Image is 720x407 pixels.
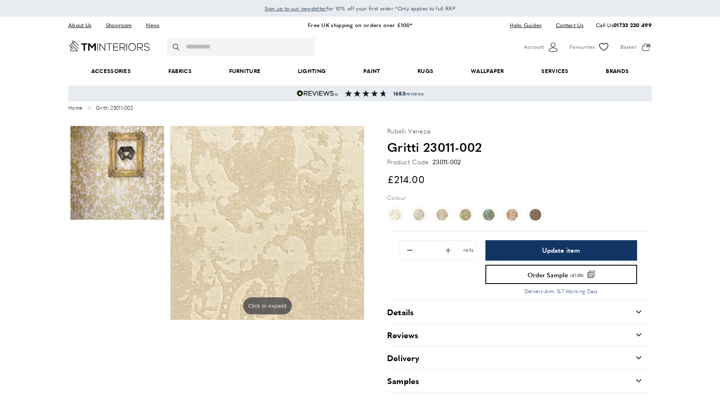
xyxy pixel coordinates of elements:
span: Accessories [72,58,150,84]
a: Free UK shipping on orders over £100* [308,21,412,29]
a: Lighting [279,58,345,84]
span: Sign up to our newsletter [265,5,327,12]
a: product photoClick to expand [170,126,364,320]
a: Gritti 23011-008 [527,206,544,223]
img: product photo [170,126,364,320]
img: product photo [70,126,164,220]
span: (£1.00) [570,273,583,277]
span: for 10% off your first order *Only applies to full RRP [265,5,455,12]
a: Brands [587,58,647,84]
div: rolls [459,246,476,254]
span: reviews [393,90,423,97]
p: Rubelli Venezia [387,126,431,136]
span: Account [524,43,544,51]
a: Help Guides [503,20,547,31]
img: Gritti 23011-001 [390,209,401,221]
span: Gritti 23011-002 [96,106,133,111]
a: Gritti 23011-007 [504,206,520,223]
span: £214.00 [387,172,425,186]
strong: Product Code [387,157,430,167]
h2: Reviews [387,329,418,341]
h2: Delivery [387,352,420,364]
div: 23011-002 [432,157,461,167]
span: Update item [542,247,580,254]
img: Gritti 23011-008 [530,209,541,221]
button: Add 1 to quantity [439,241,457,259]
a: Gritti 23011-001 [387,206,404,223]
a: Contact Us [550,20,583,31]
button: Update item [485,240,637,261]
a: Gritti 23011-003 [410,206,427,223]
a: Gritti 23011-005 [457,206,474,223]
a: 01733 230 499 [613,21,652,29]
a: Sign up to our newsletter [265,4,327,13]
strong: 1653 [393,90,405,97]
img: Gritti 23011-005 [460,209,471,221]
a: Home [68,106,82,111]
h1: Gritti 23011-002 [387,138,650,156]
img: Reviews section [345,90,387,97]
img: Gritti 23011-006 [483,209,495,221]
a: Services [523,58,587,84]
a: Showroom [100,20,138,31]
button: Search [173,38,181,56]
a: Wallpaper [452,58,522,84]
h2: Samples [387,375,419,387]
a: Fabrics [150,58,210,84]
a: product photo [70,126,164,314]
a: Go to Home page [68,40,150,51]
img: Gritti 23011-007 [506,209,518,221]
img: Gritti 23011-003 [413,209,425,221]
img: Reviews.io 5 stars [297,90,338,97]
span: Favourites [570,43,595,51]
button: Remove 1 from quantity [401,241,418,259]
p: Delivery Aim: 5-7 Working Days [485,287,637,295]
a: About Us [68,20,97,31]
img: Gritti 23011-004 [436,209,448,221]
a: News [140,20,165,31]
span: Order Sample [527,271,568,278]
button: Customer Account [524,41,559,53]
button: Order Sample (£1.00) [485,265,637,284]
a: Favourites [570,41,610,53]
a: Paint [345,58,399,84]
a: Gritti 23011-006 [480,206,497,223]
p: Colour [387,193,406,202]
p: Call Us [596,21,652,30]
a: Furniture [210,58,279,84]
a: Rugs [399,58,452,84]
h2: Details [387,306,414,318]
a: Gritti 23011-004 [434,206,450,223]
